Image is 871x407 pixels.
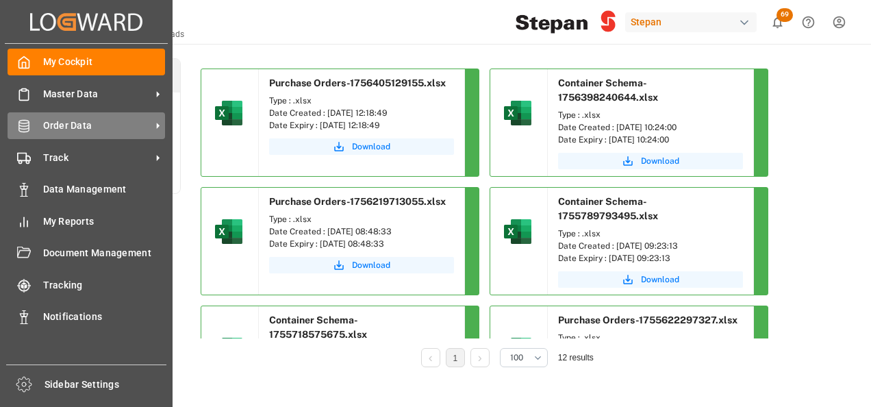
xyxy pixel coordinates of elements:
div: Type : .xlsx [558,109,743,121]
span: Track [43,151,151,165]
img: microsoft-excel-2019--v1.png [212,215,245,248]
span: Order Data [43,119,151,133]
button: Help Center [793,7,824,38]
span: Purchase Orders-1755622297327.xlsx [558,314,737,325]
img: microsoft-excel-2019--v1.png [501,334,534,367]
img: microsoft-excel-2019--v1.png [501,97,534,129]
span: Download [352,259,390,271]
img: microsoft-excel-2019--v1.png [212,97,245,129]
span: Tracking [43,278,166,293]
span: 100 [510,351,523,364]
img: microsoft-excel-2019--v1.png [501,215,534,248]
div: Date Created : [DATE] 12:18:49 [269,107,454,119]
span: Purchase Orders-1756219713055.xlsx [269,196,446,207]
span: Container Schema-1755789793495.xlsx [558,196,658,221]
a: Notifications [8,304,165,330]
button: open menu [500,348,548,367]
span: Download [641,273,679,286]
span: Document Management [43,246,166,260]
button: show 69 new notifications [762,7,793,38]
button: Download [558,153,743,169]
a: 1 [453,354,457,363]
span: Download [641,155,679,167]
button: Download [269,257,454,273]
div: Date Created : [DATE] 10:24:00 [558,121,743,134]
div: Type : .xlsx [269,213,454,225]
span: 69 [777,8,793,22]
button: Download [558,271,743,288]
div: Type : .xlsx [269,95,454,107]
div: Date Expiry : [DATE] 10:24:00 [558,134,743,146]
span: Sidebar Settings [45,378,167,392]
a: My Cockpit [8,49,165,75]
img: Stepan_Company_logo.svg.png_1713531530.png [516,10,616,34]
li: Previous Page [421,348,440,367]
span: My Reports [43,214,166,229]
span: Download [352,140,390,153]
div: Date Expiry : [DATE] 12:18:49 [269,119,454,132]
li: Next Page [470,348,490,367]
div: Date Created : [DATE] 09:23:13 [558,240,743,252]
a: My Reports [8,208,165,234]
span: Container Schema-1755718575675.xlsx [269,314,367,340]
a: Tracking [8,271,165,298]
span: 12 results [558,353,594,362]
span: Purchase Orders-1756405129155.xlsx [269,77,446,88]
span: Data Management [43,182,166,197]
a: Data Management [8,176,165,203]
div: Type : .xlsx [558,227,743,240]
span: Container Schema-1756398240644.xlsx [558,77,658,103]
div: Type : .xlsx [558,332,743,344]
span: My Cockpit [43,55,166,69]
span: Master Data [43,87,151,101]
div: Date Created : [DATE] 08:48:33 [269,225,454,238]
button: Download [269,138,454,155]
a: Document Management [8,240,165,267]
div: Date Expiry : [DATE] 09:23:13 [558,252,743,264]
div: Stepan [625,12,757,32]
span: Notifications [43,310,166,324]
li: 1 [446,348,465,367]
button: Stepan [625,9,762,35]
div: Date Expiry : [DATE] 08:48:33 [269,238,454,250]
img: microsoft-excel-2019--v1.png [212,334,245,367]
